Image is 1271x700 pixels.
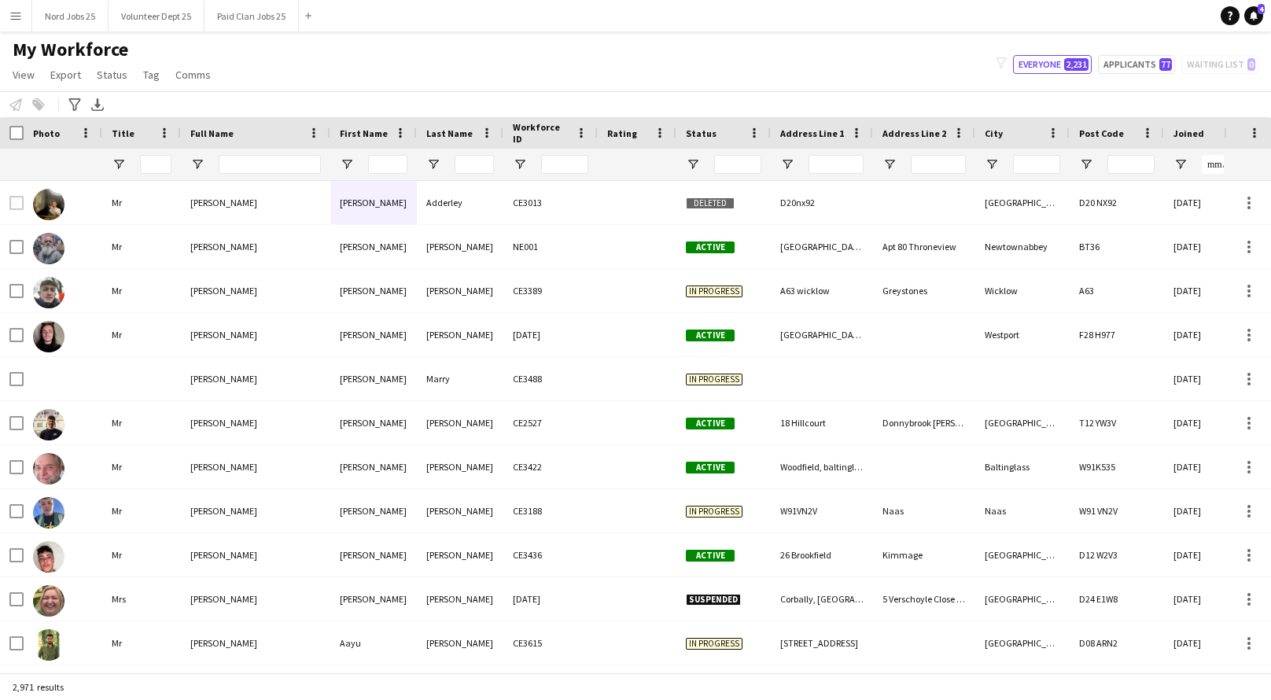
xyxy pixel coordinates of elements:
[1070,533,1164,577] div: D12 W2V3
[771,489,873,532] div: W91VN2V
[102,533,181,577] div: Mr
[426,157,440,171] button: Open Filter Menu
[975,533,1070,577] div: [GEOGRAPHIC_DATA]
[771,181,873,224] div: D20nx92
[771,313,873,356] div: [GEOGRAPHIC_DATA], [GEOGRAPHIC_DATA], [GEOGRAPHIC_DATA], [GEOGRAPHIC_DATA]
[686,157,700,171] button: Open Filter Menu
[32,1,109,31] button: Nord Jobs 25
[340,127,388,139] span: First Name
[1173,157,1188,171] button: Open Filter Menu
[102,577,181,621] div: Mrs
[1164,489,1258,532] div: [DATE]
[771,533,873,577] div: 26 Brookfield
[143,68,160,82] span: Tag
[88,95,107,114] app-action-btn: Export XLSX
[33,233,64,264] img: Aaron Cleary
[503,357,598,400] div: CE3488
[1107,155,1155,174] input: Post Code Filter Input
[771,401,873,444] div: 18 Hillcourt
[1079,127,1124,139] span: Post Code
[975,225,1070,268] div: Newtownabbey
[6,64,41,85] a: View
[771,621,873,665] div: [STREET_ADDRESS]
[911,155,966,174] input: Address Line 2 Filter Input
[873,533,975,577] div: Kimmage
[1070,489,1164,532] div: W91 VN2V
[44,64,87,85] a: Export
[33,453,64,484] img: Aaron Paul
[330,621,417,665] div: Aayu
[190,637,257,649] span: [PERSON_NAME]
[541,155,588,174] input: Workforce ID Filter Input
[33,585,64,617] img: Aaron Walsh
[330,445,417,488] div: [PERSON_NAME]
[417,313,503,356] div: [PERSON_NAME]
[686,462,735,473] span: Active
[33,127,60,139] span: Photo
[882,127,946,139] span: Address Line 2
[137,64,166,85] a: Tag
[1173,127,1204,139] span: Joined
[873,577,975,621] div: 5 Verschoyle Close Saggart Abbey Saggart
[975,577,1070,621] div: [GEOGRAPHIC_DATA]
[503,621,598,665] div: CE3615
[1098,55,1175,74] button: Applicants77
[190,549,257,561] span: [PERSON_NAME]
[1164,225,1258,268] div: [DATE]
[975,181,1070,224] div: [GEOGRAPHIC_DATA]
[190,157,204,171] button: Open Filter Menu
[1013,55,1092,74] button: Everyone2,231
[190,197,257,208] span: [PERSON_NAME]
[1258,4,1265,14] span: 4
[109,1,204,31] button: Volunteer Dept 25
[417,489,503,532] div: [PERSON_NAME]
[13,38,128,61] span: My Workforce
[33,409,64,440] img: Aaron O
[714,155,761,174] input: Status Filter Input
[503,577,598,621] div: [DATE]
[1164,401,1258,444] div: [DATE]
[1164,357,1258,400] div: [DATE]
[975,489,1070,532] div: Naas
[1064,58,1089,71] span: 2,231
[340,157,354,171] button: Open Filter Menu
[780,157,794,171] button: Open Filter Menu
[503,445,598,488] div: CE3422
[190,461,257,473] span: [PERSON_NAME]
[686,330,735,341] span: Active
[65,95,84,114] app-action-btn: Advanced filters
[873,269,975,312] div: Greystones
[102,401,181,444] div: Mr
[607,127,637,139] span: Rating
[873,401,975,444] div: Donnybrook [PERSON_NAME]
[873,225,975,268] div: Apt 80 Throneview
[417,225,503,268] div: [PERSON_NAME]
[503,313,598,356] div: [DATE]
[13,68,35,82] span: View
[330,225,417,268] div: [PERSON_NAME]
[503,533,598,577] div: CE3436
[686,418,735,429] span: Active
[190,127,234,139] span: Full Name
[112,157,126,171] button: Open Filter Menu
[1159,58,1172,71] span: 77
[1164,577,1258,621] div: [DATE]
[169,64,217,85] a: Comms
[9,196,24,210] input: Row Selection is disabled for this row (unchecked)
[1202,155,1249,174] input: Joined Filter Input
[771,445,873,488] div: Woodfield, baltinglass
[513,157,527,171] button: Open Filter Menu
[50,68,81,82] span: Export
[1164,445,1258,488] div: [DATE]
[1164,269,1258,312] div: [DATE]
[513,121,569,145] span: Workforce ID
[368,155,407,174] input: First Name Filter Input
[455,155,494,174] input: Last Name Filter Input
[686,127,717,139] span: Status
[1013,155,1060,174] input: City Filter Input
[985,127,1003,139] span: City
[97,68,127,82] span: Status
[190,417,257,429] span: [PERSON_NAME]
[1164,181,1258,224] div: [DATE]
[204,1,299,31] button: Paid Clan Jobs 25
